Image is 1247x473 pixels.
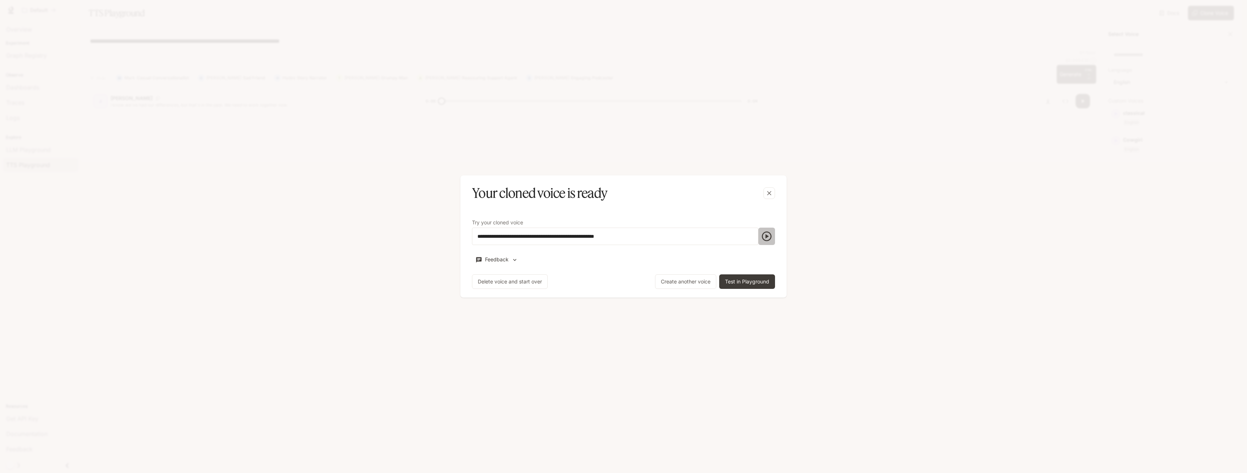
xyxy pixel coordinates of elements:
[655,274,716,289] button: Create another voice
[472,274,548,289] button: Delete voice and start over
[472,254,521,266] button: Feedback
[719,274,775,289] button: Test in Playground
[472,220,523,225] p: Try your cloned voice
[472,184,607,202] h5: Your cloned voice is ready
